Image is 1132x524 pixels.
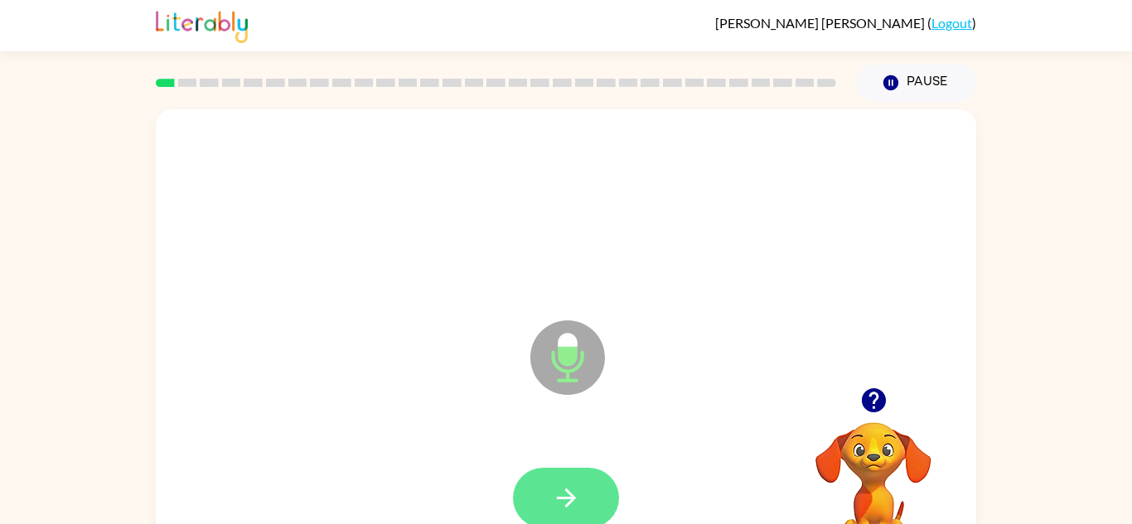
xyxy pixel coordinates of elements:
[856,64,976,102] button: Pause
[156,7,248,43] img: Literably
[715,15,927,31] span: [PERSON_NAME] [PERSON_NAME]
[715,15,976,31] div: ( )
[931,15,972,31] a: Logout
